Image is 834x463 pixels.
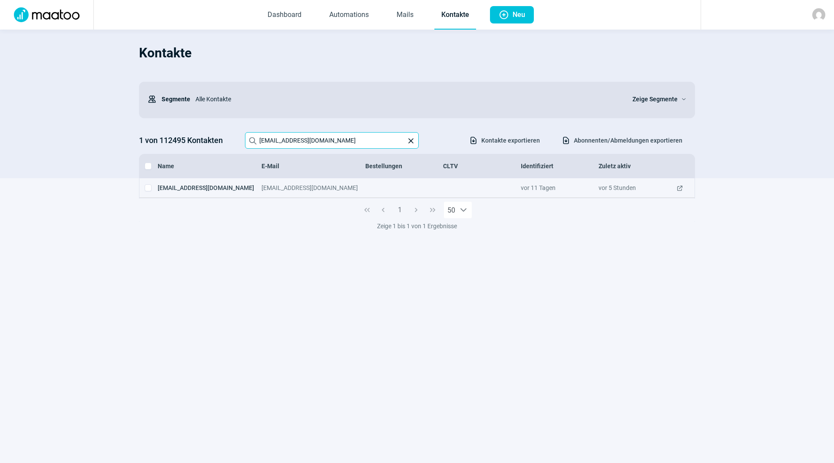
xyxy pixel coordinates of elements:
div: Zeige 1 bis 1 von 1 Ergebnisse [139,222,695,230]
span: Rows per page [444,202,455,218]
div: [EMAIL_ADDRESS][DOMAIN_NAME] [261,183,365,192]
img: avatar [812,8,825,21]
div: Bestellungen [365,162,443,170]
button: Page 1 [391,202,408,218]
div: vor 11 Tagen [521,183,599,192]
a: Dashboard [261,1,308,30]
div: Segmente [148,90,190,108]
button: Kontakte exportieren [460,133,549,148]
a: Mails [390,1,420,30]
div: E-Mail [261,162,365,170]
a: Automations [322,1,376,30]
button: Neu [490,6,534,23]
img: Logo [9,7,85,22]
div: Name [158,162,261,170]
span: Zeige Segmente [632,94,678,104]
div: CLTV [443,162,521,170]
div: vor 5 Stunden [599,183,676,192]
h1: Kontakte [139,38,695,68]
h3: 1 von 112495 Kontakten [139,133,236,147]
div: Alle Kontakte [190,90,622,108]
span: Neu [513,6,525,23]
div: Zuletz aktiv [599,162,676,170]
div: [EMAIL_ADDRESS][DOMAIN_NAME] [158,183,261,192]
button: Abonnenten/Abmeldungen exportieren [553,133,692,148]
a: Kontakte [434,1,476,30]
span: Abonnenten/Abmeldungen exportieren [574,133,682,147]
div: Identifiziert [521,162,599,170]
span: Kontakte exportieren [481,133,540,147]
input: Search [245,132,419,149]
